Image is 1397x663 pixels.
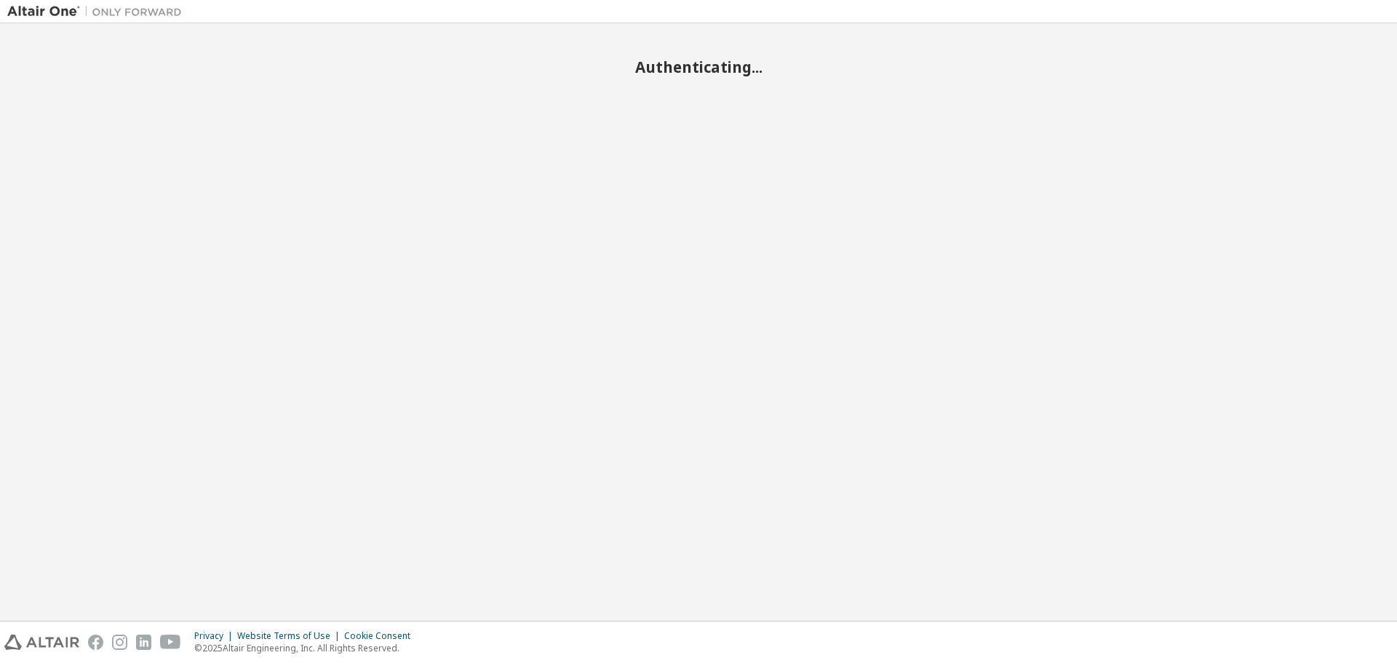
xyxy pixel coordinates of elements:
img: Altair One [7,4,189,19]
p: © 2025 Altair Engineering, Inc. All Rights Reserved. [194,642,419,654]
img: instagram.svg [112,635,127,650]
div: Privacy [194,630,237,642]
div: Website Terms of Use [237,630,344,642]
img: facebook.svg [88,635,103,650]
img: altair_logo.svg [4,635,79,650]
div: Cookie Consent [344,630,419,642]
img: linkedin.svg [136,635,151,650]
img: youtube.svg [160,635,181,650]
h2: Authenticating... [7,57,1390,76]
